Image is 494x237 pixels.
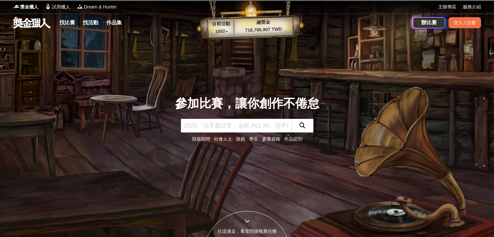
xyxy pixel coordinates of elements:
[20,4,38,10] span: 獎金獵人
[234,25,293,34] p: 718,786,907 TWD
[438,4,456,10] a: 主辦專區
[77,3,83,10] img: Logo
[449,17,481,28] div: 登入 / 註冊
[45,3,51,10] img: Logo
[208,20,234,28] p: 目前活動
[234,18,293,27] p: 總獎金
[284,136,302,142] a: 作品組別
[45,4,70,10] a: Logo試用獵人
[13,3,19,10] img: Logo
[236,136,245,142] a: 路跑
[175,94,319,113] div: 參加比賽，讓你創作不倦怠
[204,228,291,235] div: 往這邊走，看老闆娘推薦任務
[192,136,210,142] a: 投稿期間
[57,18,78,27] a: 找比賽
[84,4,117,10] span: Dream & Hunter
[262,136,280,142] a: 參賽資格
[249,136,258,142] a: 學生
[80,18,101,27] a: 找活動
[104,18,124,27] a: 作品集
[77,4,117,10] a: LogoDream & Hunter
[13,4,38,10] a: Logo獎金獵人
[181,119,291,132] input: 2025「洗手新日常：全民 ALL IN」洗手歌全台徵選
[413,17,445,28] a: 辦比賽
[52,4,70,10] span: 試用獵人
[463,4,481,10] a: 服務介紹
[208,28,234,35] p: 1002 ▴
[214,136,232,142] a: 社會人士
